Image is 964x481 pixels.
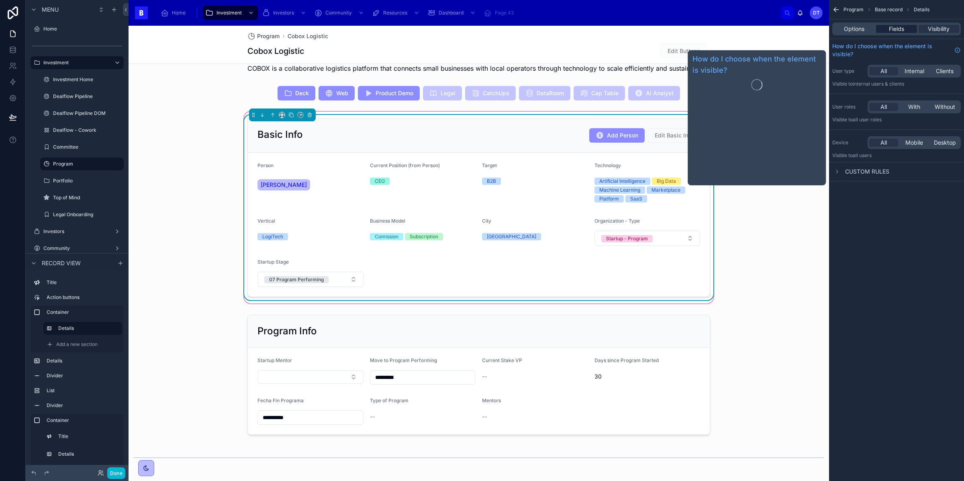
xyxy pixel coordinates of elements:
[832,139,864,146] label: Device
[599,195,619,203] div: Platform
[47,294,120,301] label: Action buttons
[53,194,122,201] label: Top of Mind
[47,402,120,409] label: Divider
[257,162,274,168] span: Person
[481,6,519,20] a: Page 43
[216,10,242,16] span: Investment
[425,6,480,20] a: Dashboard
[261,181,307,189] span: [PERSON_NAME]
[657,178,676,185] div: Big Data
[40,107,124,120] a: Dealflow Pipeline DOM
[928,25,950,33] span: Visibility
[247,32,280,40] a: Program
[53,144,122,150] label: Committee
[832,152,961,159] p: Visible to
[273,10,294,16] span: Investors
[844,25,864,33] span: Options
[154,4,781,22] div: scrollable content
[40,90,124,103] a: Dealflow Pipeline
[487,233,536,240] div: [GEOGRAPHIC_DATA]
[43,245,111,252] label: Community
[40,141,124,154] a: Committee
[936,67,954,75] span: Clients
[692,53,821,76] a: How do I choose when the element is visible?
[47,373,120,379] label: Divider
[832,104,864,110] label: User roles
[47,309,120,315] label: Container
[26,272,129,465] div: scrollable content
[832,42,951,58] span: How do I choose when the element is visible?
[31,242,124,255] a: Community
[257,179,310,190] a: [PERSON_NAME]
[158,6,191,20] a: Home
[43,228,111,235] label: Investors
[58,433,119,440] label: Title
[880,139,887,147] span: All
[53,161,119,167] label: Program
[908,103,920,111] span: With
[832,81,961,87] p: Visible to
[482,218,491,224] span: City
[203,6,258,20] a: Investment
[692,94,821,182] iframe: Guide
[325,10,352,16] span: Community
[652,186,680,194] div: Marketplace
[495,10,514,16] span: Page 43
[832,117,961,123] p: Visible to
[843,6,864,13] span: Program
[40,191,124,204] a: Top of Mind
[853,81,904,87] span: Internal users & clients
[832,42,961,58] a: How do I choose when the element is visible?
[832,68,864,74] label: User type
[375,233,398,240] div: Comission
[370,218,405,224] span: Business Model
[601,234,653,242] button: Unselect STARTUP_PROGRAM
[410,233,438,240] div: Subscription
[107,467,125,479] button: Done
[257,259,289,265] span: Startup Stage
[375,178,385,185] div: CEO
[880,103,887,111] span: All
[312,6,368,20] a: Community
[853,152,872,158] span: all users
[370,6,423,20] a: Resources
[914,6,929,13] span: Details
[905,67,924,75] span: Internal
[594,162,621,168] span: Technology
[935,103,955,111] span: Without
[487,178,496,185] div: B2B
[53,178,122,184] label: Portfolio
[845,168,889,176] span: Custom rules
[53,127,122,133] label: Dealflow - Cowork
[47,279,120,286] label: Title
[47,417,120,424] label: Container
[47,358,120,364] label: Details
[172,10,186,16] span: Home
[40,174,124,187] a: Portfolio
[383,10,407,16] span: Resources
[31,225,124,238] a: Investors
[594,218,640,224] span: Organization - Type
[269,276,324,283] div: 07 Program Performing
[599,178,645,185] div: Artificial Intelligence
[875,6,903,13] span: Base record
[630,195,642,203] div: SaaS
[606,235,648,242] div: Startup - Program
[257,32,280,40] span: Program
[58,451,119,457] label: Details
[599,186,640,194] div: Machine Learning
[40,208,124,221] a: Legal Onboarding
[257,272,364,287] button: Select Button
[257,218,275,224] span: Vertical
[56,341,98,348] span: Add a new section
[370,162,440,168] span: Current Position (from Person)
[247,45,304,57] h1: Cobox Logistic
[853,117,882,123] span: All user roles
[40,124,124,137] a: Dealflow - Cowork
